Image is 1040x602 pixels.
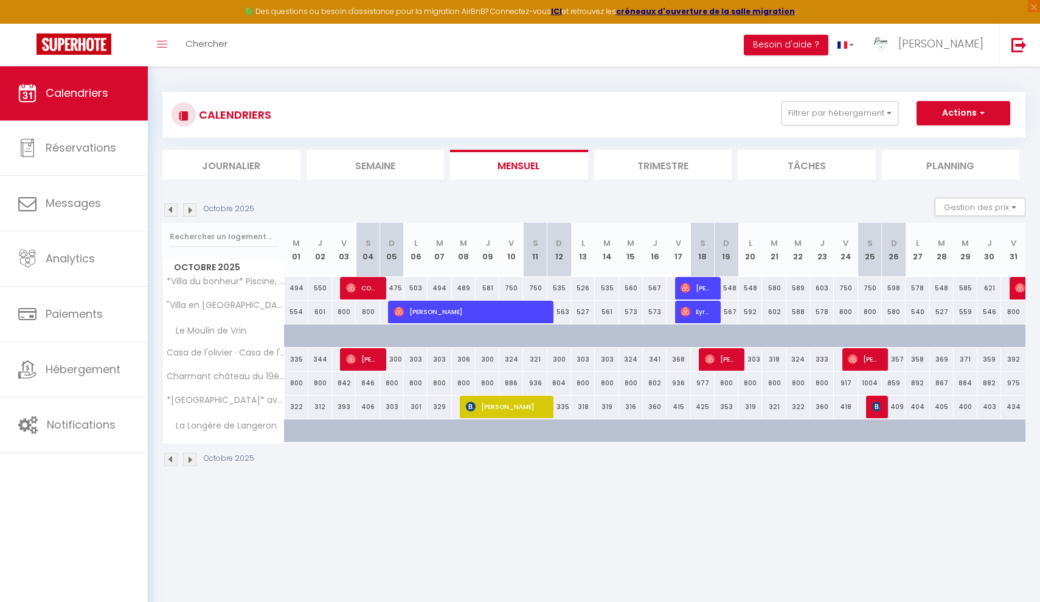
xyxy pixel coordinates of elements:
[594,150,732,180] li: Trimestre
[843,237,848,249] abbr: V
[738,150,876,180] li: Tâches
[317,237,322,249] abbr: J
[1001,223,1025,277] th: 31
[619,372,643,394] div: 800
[165,348,286,357] span: Casa de l'olivier · Casa de l'Olivier av [PERSON_NAME] by Primoconciergerie
[810,277,834,299] div: 603
[667,396,690,418] div: 415
[834,301,858,323] div: 800
[954,348,977,371] div: 371
[571,223,595,277] th: 13
[380,223,404,277] th: 05
[595,348,619,371] div: 303
[293,237,300,249] abbr: M
[476,277,499,299] div: 581
[882,223,906,277] th: 26
[715,396,738,418] div: 353
[346,276,378,299] span: CONMED [GEOGRAPHIC_DATA]
[834,396,858,418] div: 418
[619,277,643,299] div: 560
[523,277,547,299] div: 750
[619,396,643,418] div: 316
[1001,301,1025,323] div: 800
[810,223,834,277] th: 23
[977,396,1001,418] div: 403
[977,301,1001,323] div: 546
[667,348,690,371] div: 368
[643,223,667,277] th: 16
[533,237,538,249] abbr: S
[332,396,356,418] div: 393
[738,301,762,323] div: 592
[863,24,999,66] a: ... [PERSON_NAME]
[36,33,111,55] img: Super Booking
[782,101,898,125] button: Filtrer par hébergement
[906,277,929,299] div: 578
[786,396,810,418] div: 322
[185,37,227,50] span: Chercher
[715,223,738,277] th: 19
[47,417,116,432] span: Notifications
[906,223,929,277] th: 27
[906,348,929,371] div: 358
[499,223,523,277] th: 10
[691,372,715,394] div: 977
[523,348,547,371] div: 321
[499,277,523,299] div: 750
[705,348,737,371] span: [PERSON_NAME]
[954,223,977,277] th: 29
[46,362,120,377] span: Hébergement
[476,348,499,371] div: 300
[681,300,712,323] span: Eyram Kvh
[987,237,992,249] abbr: J
[414,237,418,249] abbr: L
[346,348,378,371] span: [PERSON_NAME] [PERSON_NAME]
[547,277,571,299] div: 535
[46,140,116,155] span: Réservations
[771,237,778,249] abbr: M
[872,395,880,418] span: [PERSON_NAME]
[762,223,786,277] th: 21
[551,6,562,16] a: ICI
[466,395,545,418] span: [PERSON_NAME]
[723,237,729,249] abbr: D
[394,300,544,323] span: [PERSON_NAME]
[285,301,308,323] div: 554
[436,237,443,249] abbr: M
[341,237,347,249] abbr: V
[810,348,834,371] div: 333
[619,223,643,277] th: 15
[930,396,954,418] div: 405
[356,372,380,394] div: 846
[476,372,499,394] div: 800
[643,277,667,299] div: 567
[204,453,254,464] p: Octobre 2025
[882,372,906,394] div: 859
[643,372,667,394] div: 802
[165,277,286,286] span: *Villa du bonheur* Piscine, terrain pétanque !
[285,277,308,299] div: 494
[954,277,977,299] div: 585
[547,372,571,394] div: 804
[962,237,969,249] abbr: M
[882,348,906,371] div: 357
[935,198,1025,216] button: Gestion des prix
[1001,396,1025,418] div: 434
[616,6,795,16] strong: créneaux d'ouverture de la salle migration
[882,277,906,299] div: 598
[810,301,834,323] div: 578
[380,396,404,418] div: 303
[619,348,643,371] div: 324
[452,348,476,371] div: 306
[499,348,523,371] div: 324
[452,372,476,394] div: 800
[906,396,929,418] div: 404
[898,36,983,51] span: [PERSON_NAME]
[738,277,762,299] div: 548
[954,301,977,323] div: 559
[700,237,705,249] abbr: S
[366,237,371,249] abbr: S
[858,277,882,299] div: 750
[523,372,547,394] div: 936
[46,251,95,266] span: Analytics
